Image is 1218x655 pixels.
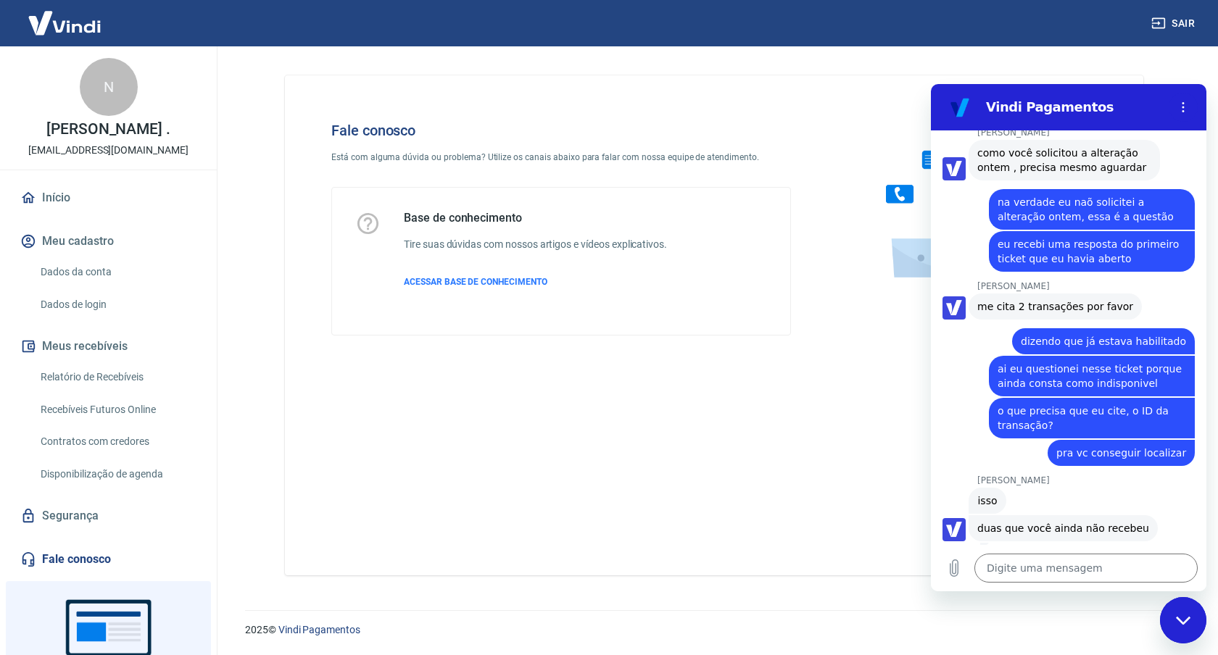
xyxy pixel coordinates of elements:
button: Meus recebíveis [17,330,199,362]
img: Fale conosco [857,99,1077,292]
a: Dados da conta [35,257,199,287]
img: Vindi [17,1,112,45]
a: Segurança [17,500,199,532]
iframe: Botão para iniciar a janela de mensagens, 1 mensagem não lida [1160,597,1206,643]
a: Vindi Pagamentos [278,624,360,635]
iframe: Janela de mensagens [931,84,1206,591]
p: Está com alguma dúvida ou problema? Utilize os canais abaixo para falar com nossa equipe de atend... [331,151,791,164]
h4: Fale conosco [331,122,791,139]
a: Recebíveis Futuros Online [35,395,199,425]
a: Contratos com credores [35,427,199,456]
a: Início [17,182,199,214]
a: Disponibilização de agenda [35,459,199,489]
a: Dados de login [35,290,199,320]
button: Meu cadastro [17,225,199,257]
p: 2025 © [245,622,1183,638]
a: Fale conosco [17,543,199,575]
p: [PERSON_NAME] . [46,122,170,137]
button: Sair [1148,10,1201,37]
a: Relatório de Recebíveis [35,362,199,392]
div: N [80,58,138,116]
p: [EMAIL_ADDRESS][DOMAIN_NAME] [28,143,188,158]
h5: Base de conhecimento [404,211,667,225]
h6: Tire suas dúvidas com nossos artigos e vídeos explicativos. [404,237,667,252]
span: ACESSAR BASE DE CONHECIMENTO [404,277,547,287]
a: ACESSAR BASE DE CONHECIMENTO [404,275,667,288]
